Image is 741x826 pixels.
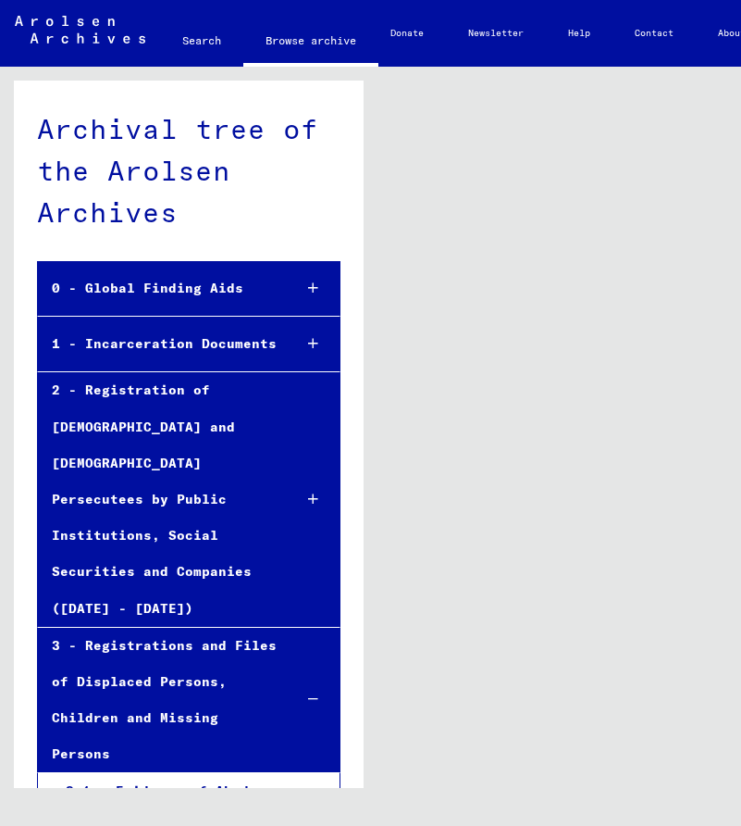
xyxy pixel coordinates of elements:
[38,628,278,773] div: 3 - Registrations and Files of Displaced Persons, Children and Missing Persons
[15,16,145,44] img: Arolsen_neg.svg
[612,11,696,56] a: Contact
[446,11,546,56] a: Newsletter
[38,372,278,626] div: 2 - Registration of [DEMOGRAPHIC_DATA] and [DEMOGRAPHIC_DATA] Persecutees by Public Institutions,...
[160,19,243,63] a: Search
[37,108,340,233] div: Archival tree of the Arolsen Archives
[243,19,378,67] a: Browse archive
[546,11,612,56] a: Help
[38,326,278,362] div: 1 - Incarceration Documents
[38,270,278,307] div: 0 - Global Finding Aids
[368,11,446,56] a: Donate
